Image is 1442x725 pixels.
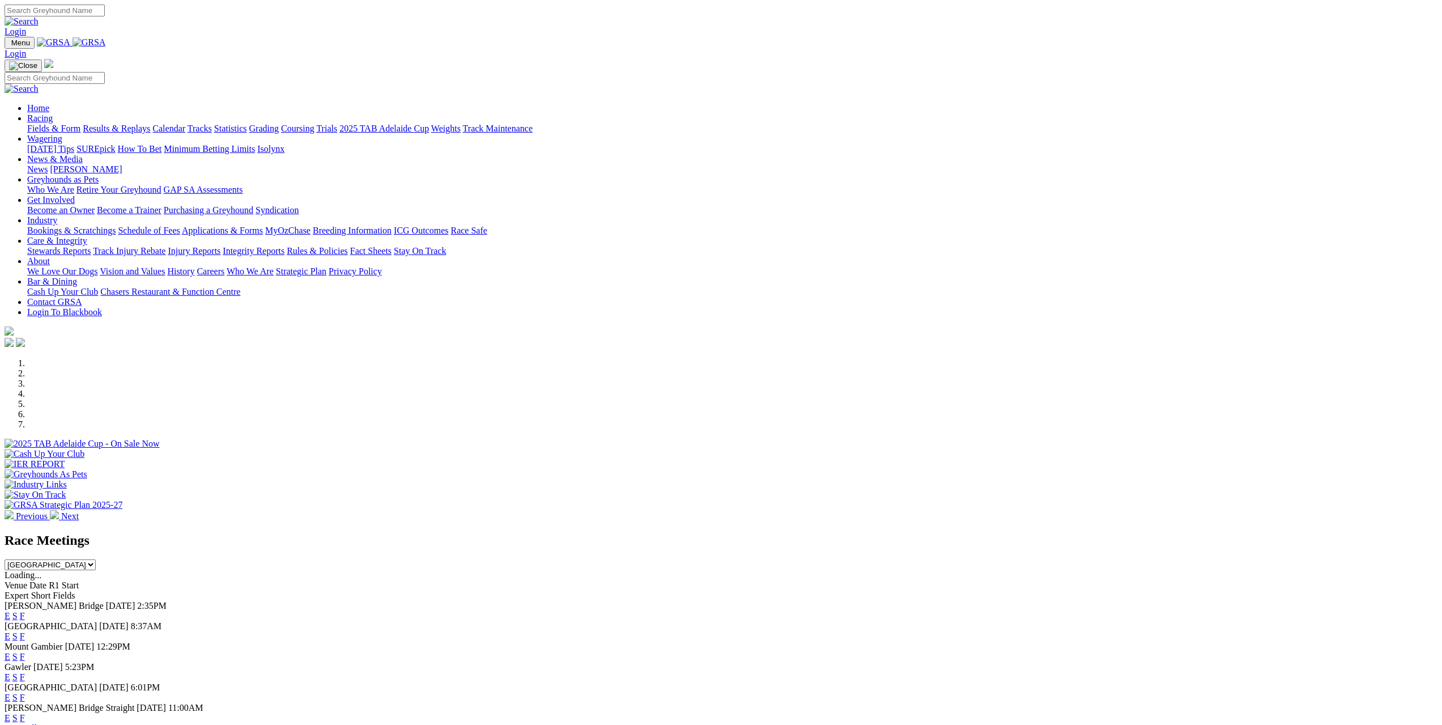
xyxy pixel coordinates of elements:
img: Industry Links [5,480,67,490]
a: How To Bet [118,144,162,154]
a: E [5,713,10,723]
span: [GEOGRAPHIC_DATA] [5,621,97,631]
input: Search [5,5,105,16]
a: 2025 TAB Adelaide Cup [339,124,429,133]
img: Greyhounds As Pets [5,469,87,480]
a: Greyhounds as Pets [27,175,99,184]
a: S [12,631,18,641]
a: Applications & Forms [182,226,263,235]
a: Weights [431,124,461,133]
a: Stewards Reports [27,246,91,256]
a: Calendar [152,124,185,133]
a: Fields & Form [27,124,80,133]
a: Trials [316,124,337,133]
h2: Race Meetings [5,533,1437,548]
a: E [5,611,10,621]
a: Syndication [256,205,299,215]
a: ICG Outcomes [394,226,448,235]
img: twitter.svg [16,338,25,347]
a: Purchasing a Greyhound [164,205,253,215]
a: Privacy Policy [329,266,382,276]
a: Schedule of Fees [118,226,180,235]
a: Injury Reports [168,246,220,256]
span: Menu [11,39,30,47]
a: Login [5,27,26,36]
a: Coursing [281,124,314,133]
a: Fact Sheets [350,246,392,256]
a: Become a Trainer [97,205,161,215]
a: News & Media [27,154,83,164]
input: Search [5,72,105,84]
a: Track Maintenance [463,124,533,133]
a: MyOzChase [265,226,310,235]
a: Get Involved [27,195,75,205]
span: Previous [16,511,48,521]
span: [DATE] [106,601,135,610]
img: facebook.svg [5,338,14,347]
a: Login [5,49,26,58]
a: Rules & Policies [287,246,348,256]
a: Chasers Restaurant & Function Centre [100,287,240,296]
a: S [12,652,18,662]
a: Tracks [188,124,212,133]
a: Wagering [27,134,62,143]
a: Who We Are [227,266,274,276]
span: [PERSON_NAME] Bridge Straight [5,703,134,713]
a: Track Injury Rebate [93,246,165,256]
a: [DATE] Tips [27,144,74,154]
div: Racing [27,124,1437,134]
a: E [5,631,10,641]
a: S [12,611,18,621]
a: About [27,256,50,266]
a: E [5,693,10,702]
img: Search [5,16,39,27]
a: F [20,693,25,702]
a: Race Safe [450,226,487,235]
a: Isolynx [257,144,284,154]
a: Statistics [214,124,247,133]
a: F [20,611,25,621]
a: News [27,164,48,174]
img: Search [5,84,39,94]
a: Careers [197,266,224,276]
a: Care & Integrity [27,236,87,245]
a: We Love Our Dogs [27,266,97,276]
div: Get Involved [27,205,1437,215]
button: Toggle navigation [5,37,35,49]
div: Greyhounds as Pets [27,185,1437,195]
span: Expert [5,591,29,600]
a: F [20,652,25,662]
span: [DATE] [65,642,95,651]
span: 11:00AM [168,703,203,713]
a: Login To Blackbook [27,307,102,317]
button: Toggle navigation [5,60,42,72]
img: Close [9,61,37,70]
a: Become an Owner [27,205,95,215]
a: Cash Up Your Club [27,287,98,296]
span: 12:29PM [96,642,130,651]
div: Care & Integrity [27,246,1437,256]
span: 6:01PM [131,682,160,692]
a: F [20,713,25,723]
a: F [20,672,25,682]
span: Venue [5,580,27,590]
span: [DATE] [137,703,166,713]
span: Date [29,580,46,590]
a: Who We Are [27,185,74,194]
span: Gawler [5,662,31,672]
a: Contact GRSA [27,297,82,307]
div: About [27,266,1437,277]
a: History [167,266,194,276]
span: [PERSON_NAME] Bridge [5,601,104,610]
span: 5:23PM [65,662,95,672]
span: Next [61,511,79,521]
span: [GEOGRAPHIC_DATA] [5,682,97,692]
a: Integrity Reports [223,246,284,256]
span: Mount Gambier [5,642,63,651]
span: [DATE] [99,682,129,692]
span: Short [31,591,51,600]
a: Racing [27,113,53,123]
a: E [5,652,10,662]
img: Cash Up Your Club [5,449,84,459]
img: GRSA Strategic Plan 2025-27 [5,500,122,510]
